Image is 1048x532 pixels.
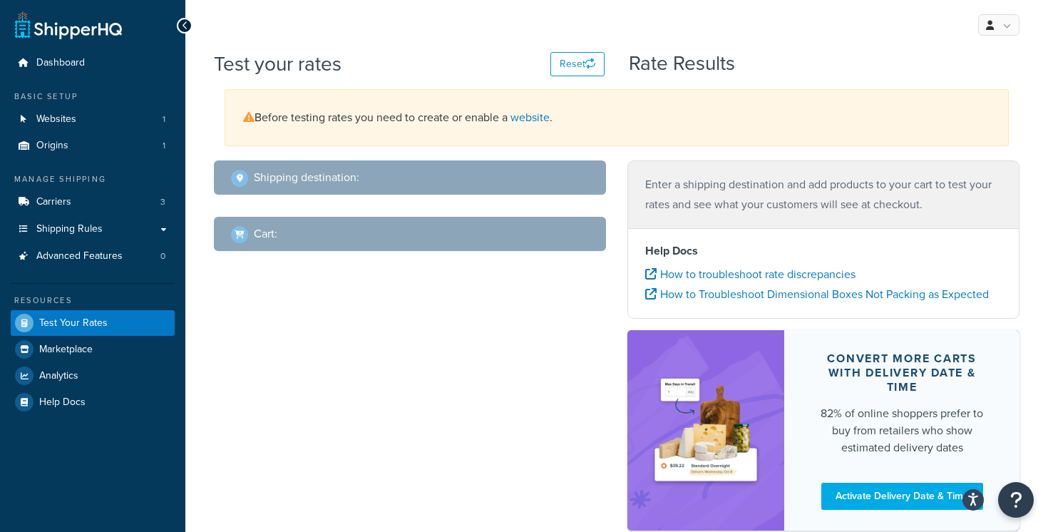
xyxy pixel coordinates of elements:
span: Origins [36,140,68,152]
span: Advanced Features [36,250,123,262]
span: 3 [160,196,165,208]
a: Activate Delivery Date & Time [821,483,983,510]
img: feature-image-ddt-36eae7f7280da8017bfb280eaccd9c446f90b1fe08728e4019434db127062ab4.png [649,352,763,509]
span: Help Docs [39,397,86,409]
h1: Test your rates [214,50,341,78]
a: Origins1 [11,133,175,159]
a: website [510,109,550,126]
a: Analytics [11,363,175,389]
div: Manage Shipping [11,173,175,185]
div: Resources [11,295,175,307]
a: Shipping Rules [11,216,175,242]
a: Advanced Features0 [11,243,175,270]
a: How to troubleshoot rate discrepancies [645,266,856,282]
button: Reset [550,52,605,76]
span: Carriers [36,196,71,208]
a: Help Docs [11,389,175,415]
span: Dashboard [36,57,85,69]
span: Shipping Rules [36,223,103,235]
span: Marketplace [39,344,93,356]
div: Before testing rates you need to create or enable a . [225,89,1009,146]
a: Dashboard [11,50,175,76]
span: 1 [163,113,165,126]
a: Test Your Rates [11,310,175,336]
h2: Shipping destination : [254,171,359,184]
a: Marketplace [11,337,175,362]
a: How to Troubleshoot Dimensional Boxes Not Packing as Expected [645,286,989,302]
li: Origins [11,133,175,159]
span: Analytics [39,370,78,382]
p: Enter a shipping destination and add products to your cart to test your rates and see what your c... [645,175,1002,215]
span: Test Your Rates [39,317,108,329]
a: Carriers3 [11,189,175,215]
a: Websites1 [11,106,175,133]
span: 1 [163,140,165,152]
span: Websites [36,113,76,126]
button: Open Resource Center [998,482,1034,518]
h4: Help Docs [645,242,1002,260]
span: 0 [160,250,165,262]
li: Advanced Features [11,243,175,270]
h2: Cart : [254,227,277,240]
div: Basic Setup [11,91,175,103]
li: Websites [11,106,175,133]
div: 82% of online shoppers prefer to buy from retailers who show estimated delivery dates [818,405,985,456]
h2: Rate Results [629,53,735,75]
div: Convert more carts with delivery date & time [818,352,985,394]
li: Carriers [11,189,175,215]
